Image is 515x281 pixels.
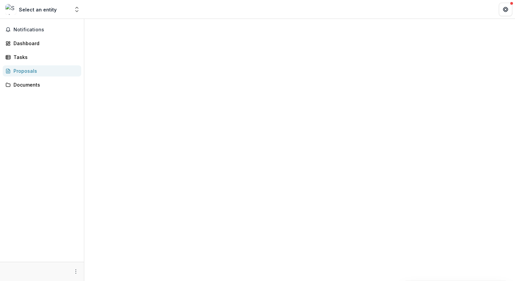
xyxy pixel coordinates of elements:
button: Open entity switcher [72,3,82,16]
div: Select an entity [19,6,57,13]
div: Dashboard [13,40,76,47]
div: Proposals [13,67,76,74]
a: Proposals [3,65,81,76]
a: Tasks [3,52,81,63]
div: Documents [13,81,76,88]
button: Get Help [499,3,512,16]
a: Documents [3,79,81,90]
button: More [72,268,80,276]
button: Notifications [3,24,81,35]
a: Dashboard [3,38,81,49]
div: Tasks [13,54,76,61]
img: Select an entity [5,4,16,15]
span: Notifications [13,27,79,33]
